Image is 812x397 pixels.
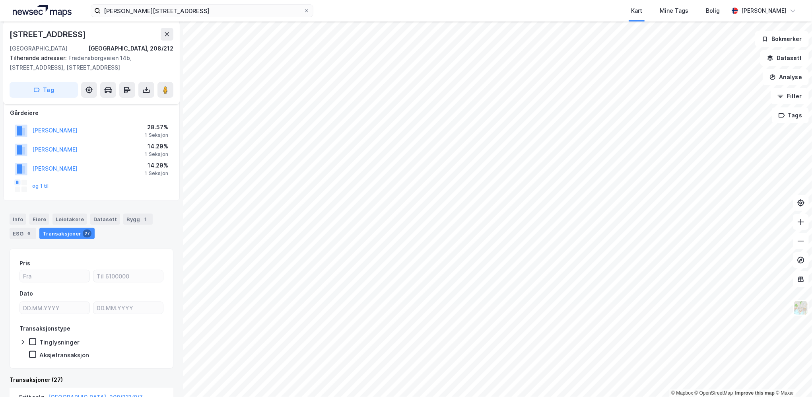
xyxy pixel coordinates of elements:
[10,108,173,118] div: Gårdeiere
[741,6,787,16] div: [PERSON_NAME]
[19,324,70,333] div: Transaksjonstype
[39,339,80,346] div: Tinglysninger
[760,50,809,66] button: Datasett
[772,107,809,123] button: Tags
[10,28,87,41] div: [STREET_ADDRESS]
[10,54,68,61] span: Tilhørende adresser:
[29,214,49,225] div: Eiere
[10,82,78,98] button: Tag
[25,230,33,237] div: 6
[83,230,91,237] div: 27
[101,5,303,17] input: Søk på adresse, matrikkel, gårdeiere, leietakere eller personer
[145,123,168,132] div: 28.57%
[39,351,89,359] div: Aksjetransaksjon
[20,302,89,314] input: DD.MM.YYYY
[660,6,688,16] div: Mine Tags
[52,214,87,225] div: Leietakere
[793,300,808,315] img: Z
[631,6,642,16] div: Kart
[39,228,95,239] div: Transaksjoner
[145,161,168,170] div: 14.29%
[123,214,153,225] div: Bygg
[145,142,168,151] div: 14.29%
[772,359,812,397] iframe: Chat Widget
[19,259,30,268] div: Pris
[755,31,809,47] button: Bokmerker
[13,5,72,17] img: logo.a4113a55bc3d86da70a041830d287a7e.svg
[706,6,720,16] div: Bolig
[88,44,173,53] div: [GEOGRAPHIC_DATA], 208/212
[671,390,693,396] a: Mapbox
[145,170,168,177] div: 1 Seksjon
[145,132,168,138] div: 1 Seksjon
[20,270,89,282] input: Fra
[763,69,809,85] button: Analyse
[695,390,733,396] a: OpenStreetMap
[771,88,809,104] button: Filter
[10,44,68,53] div: [GEOGRAPHIC_DATA]
[90,214,120,225] div: Datasett
[93,270,163,282] input: Til 6100000
[19,289,33,298] div: Dato
[10,228,36,239] div: ESG
[10,375,173,385] div: Transaksjoner (27)
[10,53,167,72] div: Fredensborgveien 14b, [STREET_ADDRESS], [STREET_ADDRESS]
[93,302,163,314] input: DD.MM.YYYY
[10,214,26,225] div: Info
[142,215,150,223] div: 1
[145,151,168,158] div: 1 Seksjon
[735,390,775,396] a: Improve this map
